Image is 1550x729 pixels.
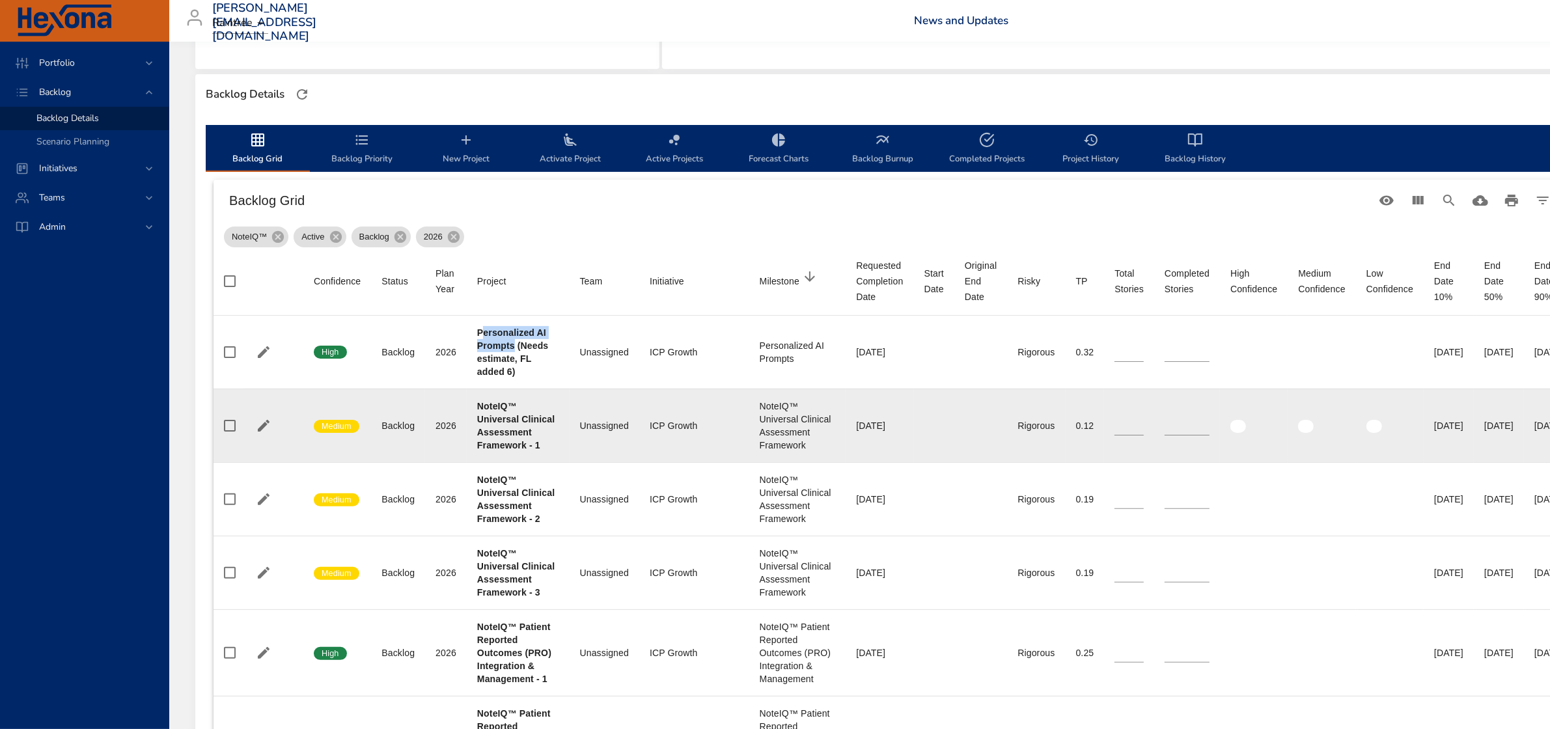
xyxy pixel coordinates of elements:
[29,57,85,69] span: Portfolio
[314,273,361,289] span: Confidence
[1017,646,1055,659] div: Rigorous
[436,646,456,659] div: 2026
[650,419,739,432] div: ICP Growth
[965,258,997,305] span: Original End Date
[436,419,456,432] div: 2026
[352,227,411,247] div: Backlog
[1484,346,1514,359] div: [DATE]
[1076,566,1094,579] div: 0.19
[760,339,836,365] div: Personalized AI Prompts
[1076,273,1088,289] div: TP
[650,346,739,359] div: ICP Growth
[580,493,629,506] div: Unassigned
[856,258,903,305] div: Requested Completion Date
[760,547,836,599] div: NoteIQ™ Universal Clinical Assessment Framework
[229,190,1371,211] h6: Backlog Grid
[436,266,456,297] div: Plan Year
[1017,419,1055,432] div: Rigorous
[29,162,88,174] span: Initiatives
[381,566,415,579] div: Backlog
[1434,566,1463,579] div: [DATE]
[580,273,629,289] span: Team
[924,266,944,297] div: Start Date
[526,132,615,167] span: Activate Project
[650,493,739,506] div: ICP Growth
[254,342,273,362] button: Edit Project Details
[436,566,456,579] div: 2026
[381,273,415,289] span: Status
[1076,346,1094,359] div: 0.32
[1434,419,1463,432] div: [DATE]
[381,346,415,359] div: Backlog
[1371,185,1402,216] button: Standard Views
[477,548,555,598] b: NoteIQ™ Universal Clinical Assessment Framework - 3
[838,132,927,167] span: Backlog Burnup
[1076,493,1094,506] div: 0.19
[580,646,629,659] div: Unassigned
[650,646,739,659] div: ICP Growth
[1434,646,1463,659] div: [DATE]
[580,419,629,432] div: Unassigned
[477,327,548,377] b: Personalized AI Prompts (Needs estimate, FL added 6)
[1465,185,1496,216] button: Download CSV
[212,13,268,34] div: Raintree
[202,84,288,105] div: Backlog Details
[1017,566,1055,579] div: Rigorous
[381,493,415,506] div: Backlog
[760,620,836,685] div: NoteIQ™ Patient Reported Outcomes (PRO) Integration & Management
[1496,185,1527,216] button: Print
[1017,346,1055,359] div: Rigorous
[630,132,719,167] span: Active Projects
[314,568,359,579] span: Medium
[1076,273,1094,289] span: TP
[292,85,312,104] button: Refresh Page
[294,230,332,243] span: Active
[224,227,288,247] div: NoteIQ™
[436,346,456,359] div: 2026
[915,13,1009,28] a: News and Updates
[477,401,555,450] b: NoteIQ™ Universal Clinical Assessment Framework - 1
[1484,258,1514,305] div: End Date 50%
[254,643,273,663] button: Edit Project Details
[1017,273,1040,289] div: Risky
[1165,266,1210,297] div: Completed Stories
[1484,493,1514,506] div: [DATE]
[650,273,684,289] div: Initiative
[1484,566,1514,579] div: [DATE]
[1114,266,1144,297] div: Total Stories
[1298,266,1345,297] div: Medium Confidence
[352,230,397,243] span: Backlog
[1433,185,1465,216] button: Search
[1017,273,1055,289] span: Risky
[650,566,739,579] div: ICP Growth
[224,230,275,243] span: NoteIQ™
[1076,419,1094,432] div: 0.12
[314,494,359,506] span: Medium
[650,273,739,289] span: Initiative
[1017,493,1055,506] div: Rigorous
[1434,258,1463,305] div: End Date 10%
[477,622,551,684] b: NoteIQ™ Patient Reported Outcomes (PRO) Integration & Management - 1
[254,489,273,509] button: Edit Project Details
[1484,646,1514,659] div: [DATE]
[856,419,903,432] div: [DATE]
[1366,266,1413,297] span: Low Confidence
[734,132,823,167] span: Forecast Charts
[36,112,99,124] span: Backlog Details
[381,646,415,659] div: Backlog
[29,86,81,98] span: Backlog
[580,566,629,579] div: Unassigned
[1151,132,1239,167] span: Backlog History
[477,273,506,289] div: Project
[1047,132,1135,167] span: Project History
[760,400,836,452] div: NoteIQ™ Universal Clinical Assessment Framework
[1230,266,1277,297] div: High Confidence
[318,132,406,167] span: Backlog Priority
[856,493,903,506] div: [DATE]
